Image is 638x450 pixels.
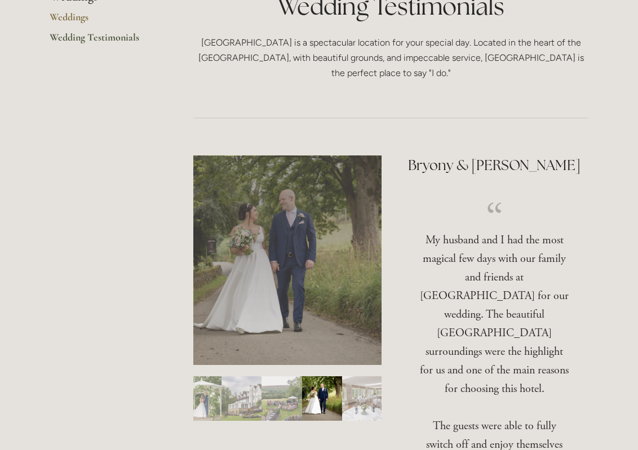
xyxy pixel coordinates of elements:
a: Wedding Testimonials [50,31,157,51]
p: [GEOGRAPHIC_DATA] is a spectacular location for your special day. Located in the heart of the [GE... [193,35,588,81]
img: Slide 2 [221,376,262,421]
img: Slide 3 [262,376,302,421]
img: Slide 1 [181,376,221,421]
img: Slide 5 [342,376,382,421]
h2: Bryony & [PERSON_NAME] [401,155,589,175]
img: Slide 4 [302,376,342,421]
a: Weddings [50,11,157,31]
span: “ [419,212,571,231]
